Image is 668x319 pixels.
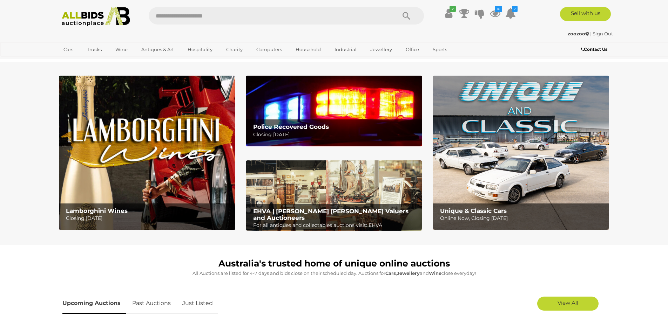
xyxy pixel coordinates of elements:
[429,270,441,276] strong: Wine
[568,31,590,36] a: zoozoo
[560,7,611,21] a: Sell with us
[581,47,607,52] b: Contact Us
[246,160,422,231] img: EHVA | Evans Hastings Valuers and Auctioneers
[246,76,422,146] img: Police Recovered Goods
[490,7,500,20] a: 10
[366,44,397,55] a: Jewellery
[389,7,424,25] button: Search
[512,6,518,12] i: 2
[558,299,578,306] span: View All
[444,7,454,20] a: ✔
[246,76,422,146] a: Police Recovered Goods Police Recovered Goods Closing [DATE]
[537,297,599,311] a: View All
[222,44,247,55] a: Charity
[58,7,134,26] img: Allbids.com.au
[253,130,418,139] p: Closing [DATE]
[59,55,118,67] a: [GEOGRAPHIC_DATA]
[59,76,235,230] a: Lamborghini Wines Lamborghini Wines Closing [DATE]
[252,44,286,55] a: Computers
[59,44,78,55] a: Cars
[177,293,218,314] a: Just Listed
[385,270,396,276] strong: Cars
[246,160,422,231] a: EHVA | Evans Hastings Valuers and Auctioneers EHVA | [PERSON_NAME] [PERSON_NAME] Valuers and Auct...
[253,221,418,230] p: For all antiques and collectables auctions visit: EHVA
[440,207,507,214] b: Unique & Classic Cars
[59,76,235,230] img: Lamborghini Wines
[433,76,609,230] a: Unique & Classic Cars Unique & Classic Cars Online Now, Closing [DATE]
[137,44,178,55] a: Antiques & Art
[330,44,361,55] a: Industrial
[593,31,613,36] a: Sign Out
[433,76,609,230] img: Unique & Classic Cars
[581,46,609,53] a: Contact Us
[82,44,106,55] a: Trucks
[183,44,217,55] a: Hospitality
[127,293,176,314] a: Past Auctions
[62,293,126,314] a: Upcoming Auctions
[590,31,592,36] span: |
[397,270,420,276] strong: Jewellery
[450,6,456,12] i: ✔
[111,44,132,55] a: Wine
[440,214,605,223] p: Online Now, Closing [DATE]
[291,44,325,55] a: Household
[428,44,452,55] a: Sports
[62,259,606,269] h1: Australia's trusted home of unique online auctions
[568,31,589,36] strong: zoozoo
[66,207,128,214] b: Lamborghini Wines
[253,208,409,221] b: EHVA | [PERSON_NAME] [PERSON_NAME] Valuers and Auctioneers
[505,7,516,20] a: 2
[253,123,329,130] b: Police Recovered Goods
[62,269,606,277] p: All Auctions are listed for 4-7 days and bids close on their scheduled day. Auctions for , and cl...
[66,214,231,223] p: Closing [DATE]
[495,6,502,12] i: 10
[401,44,424,55] a: Office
